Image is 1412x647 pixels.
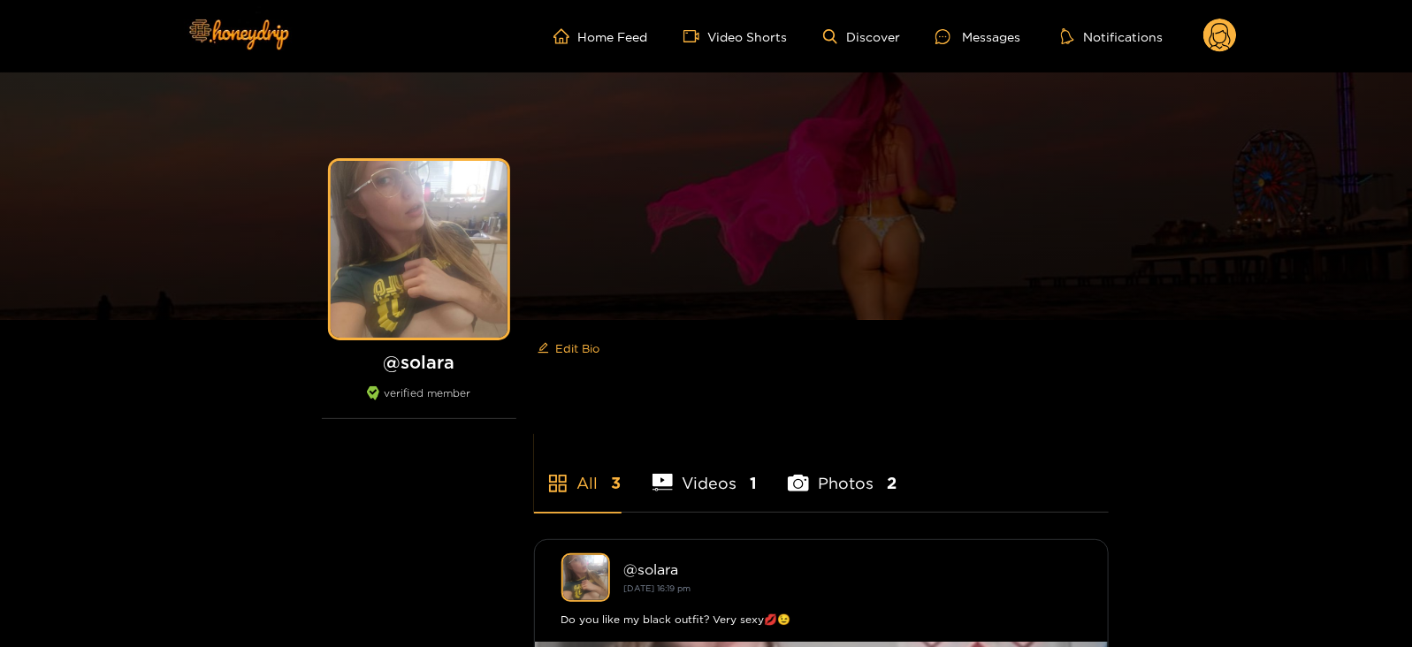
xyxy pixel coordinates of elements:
span: home [553,28,578,44]
a: Home Feed [553,28,648,44]
span: 3 [612,472,622,494]
span: 2 [887,472,897,494]
div: verified member [322,386,516,419]
span: 1 [750,472,757,494]
img: solara [561,553,610,602]
button: Notifications [1056,27,1168,45]
li: All [534,432,622,512]
h1: @ solara [322,351,516,373]
button: editEdit Bio [534,334,604,362]
small: [DATE] 16:19 pm [624,583,691,593]
a: Video Shorts [683,28,788,44]
div: @ solara [624,561,1081,577]
span: edit [538,342,549,355]
span: appstore [547,473,569,494]
li: Videos [653,432,758,512]
div: Messages [935,27,1020,47]
span: video-camera [683,28,708,44]
div: Do you like my black outfit? Very sexy💋😉 [561,611,1081,628]
span: Edit Bio [556,339,600,357]
a: Discover [823,29,900,44]
li: Photos [788,432,897,512]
